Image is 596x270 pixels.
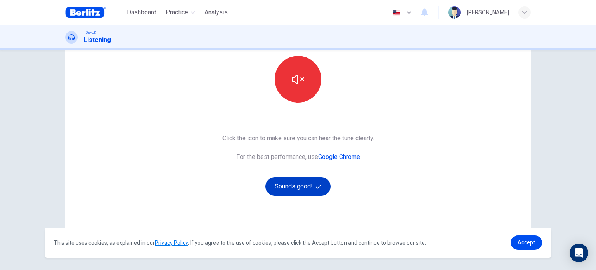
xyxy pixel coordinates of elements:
div: cookieconsent [45,228,551,258]
span: Accept [518,239,535,246]
span: TOEFL® [84,30,96,35]
div: Open Intercom Messenger [570,244,588,262]
a: Privacy Policy [155,240,188,246]
img: en [392,10,401,16]
span: Click the icon to make sure you can hear the tune clearly. [222,134,374,143]
a: dismiss cookie message [511,235,542,250]
button: Sounds good! [265,177,331,196]
img: Berlitz Brasil logo [65,5,106,20]
a: Google Chrome [318,153,360,160]
img: Profile picture [448,6,461,19]
span: Practice [166,8,188,17]
span: Analysis [204,8,228,17]
div: [PERSON_NAME] [467,8,509,17]
span: This site uses cookies, as explained in our . If you agree to the use of cookies, please click th... [54,240,426,246]
button: Analysis [201,5,231,19]
h1: Listening [84,35,111,45]
button: Practice [163,5,198,19]
a: Berlitz Brasil logo [65,5,124,20]
button: Dashboard [124,5,159,19]
span: Dashboard [127,8,156,17]
span: For the best performance, use [222,152,374,162]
